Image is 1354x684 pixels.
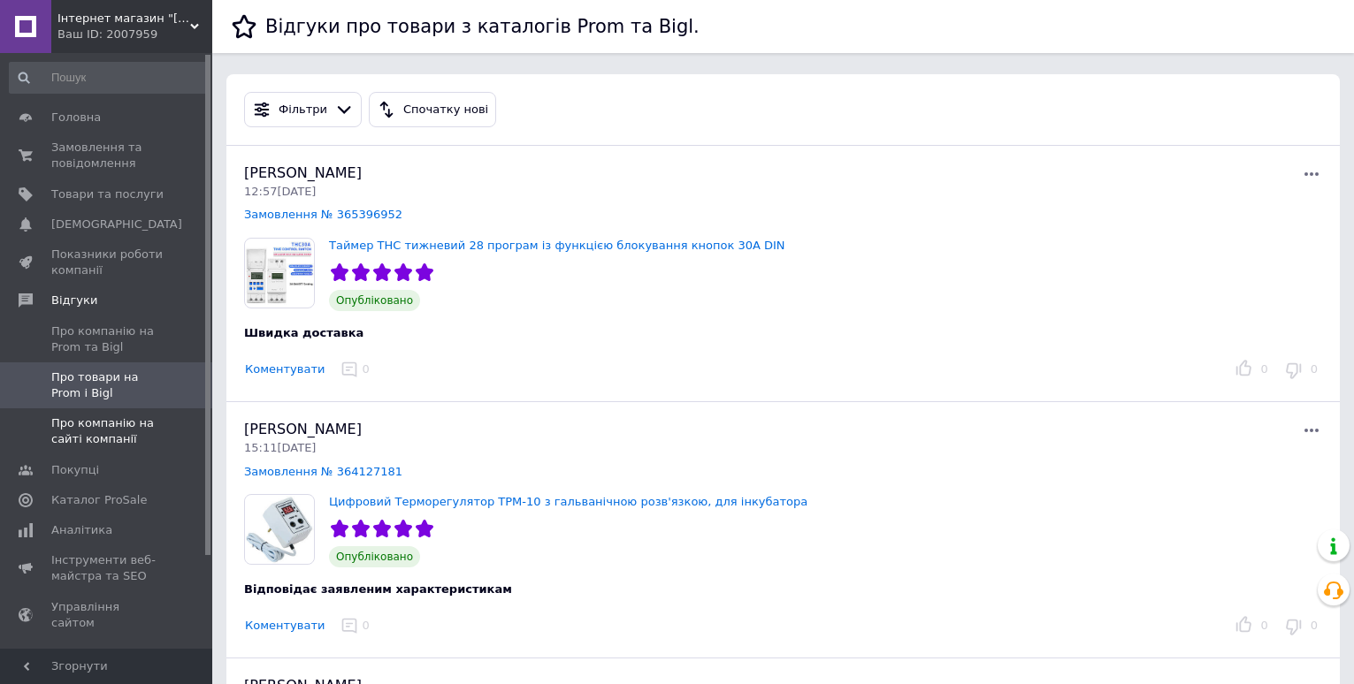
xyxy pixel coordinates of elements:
[245,239,314,308] img: Таймер THC тижневий 28 програм із функцією блокування кнопок 30A DIN
[245,495,314,564] img: Цифровий Терморегулятор ТРМ-10 з гальванічною розв'язкою, для інкубатора
[51,645,164,677] span: Гаманець компанії
[51,552,164,584] span: Інструменти веб-майстра та SEO
[51,217,182,232] span: [DEMOGRAPHIC_DATA]
[400,101,492,119] div: Спочатку нові
[51,462,99,478] span: Покупці
[244,185,316,198] span: 12:57[DATE]
[51,140,164,171] span: Замовлення та повідомлення
[244,361,325,379] button: Коментувати
[244,208,402,221] a: Замовлення № 365396952
[51,492,147,508] span: Каталог ProSale
[329,239,785,252] a: Таймер THC тижневий 28 програм із функцією блокування кнопок 30A DIN
[244,92,362,127] button: Фільтри
[244,582,512,596] span: Відповідає заявленим характеристикам
[329,290,420,311] span: Опубліковано
[275,101,331,119] div: Фільтри
[51,293,97,308] span: Відгуки
[244,421,362,437] span: [PERSON_NAME]
[244,441,316,454] span: 15:11[DATE]
[369,92,496,127] button: Спочатку нові
[51,369,164,401] span: Про товари на Prom і Bigl
[51,522,112,538] span: Аналітика
[51,323,164,355] span: Про компанію на Prom та Bigl
[57,11,190,27] span: Інтернет магазин "www.O-MEGA.COM.UA" ⭐⭐⭐⭐⭐
[244,465,402,478] a: Замовлення № 364127181
[57,27,212,42] div: Ваш ID: 2007959
[244,326,363,339] span: Швидка доставка
[265,16,700,37] h1: Відгуки про товари з каталогів Prom та Bigl.
[329,495,807,508] a: Цифровий Терморегулятор ТРМ-10 з гальванічною розв'язкою, для інкубатора
[244,164,362,181] span: [PERSON_NAME]
[51,110,101,125] span: Головна
[51,186,164,202] span: Товари та послуги
[329,546,420,567] span: Опубліковано
[51,415,164,447] span: Про компанію на сайті компанії
[9,62,209,94] input: Пошук
[51,599,164,631] span: Управління сайтом
[51,247,164,278] span: Показники роботи компанії
[244,617,325,635] button: Коментувати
